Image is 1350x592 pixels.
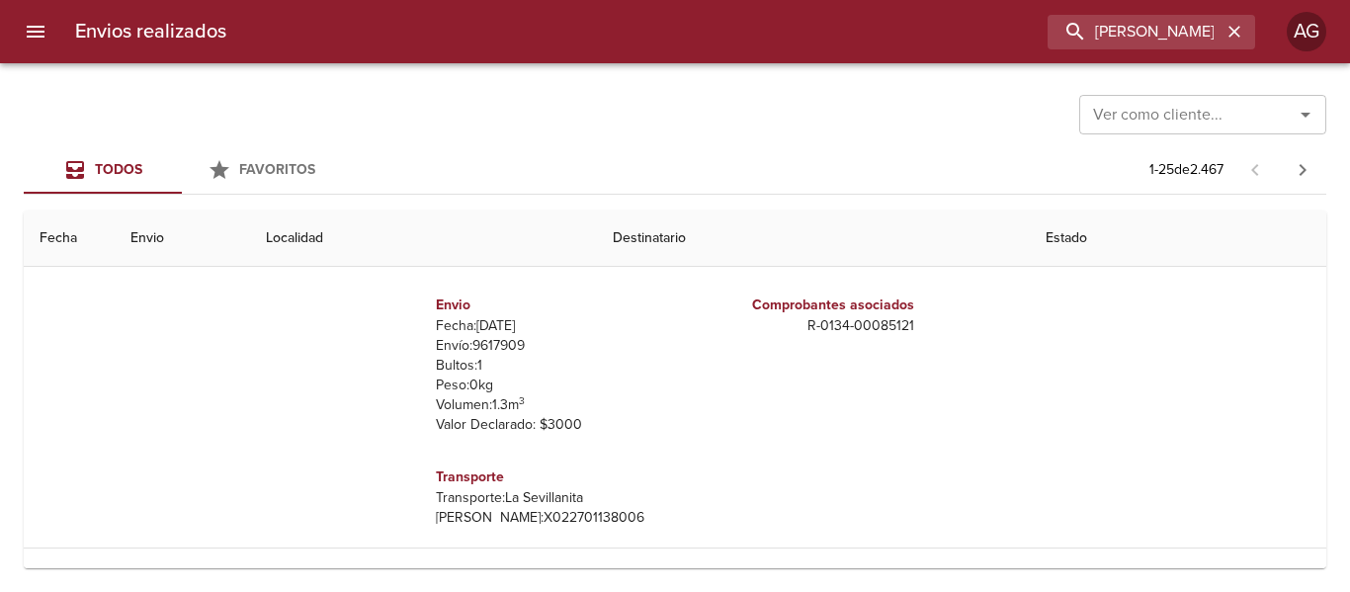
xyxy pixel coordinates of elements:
[95,161,142,178] span: Todos
[683,316,914,336] p: R - 0134 - 00085121
[250,211,597,267] th: Localidad
[683,295,914,316] h6: Comprobantes asociados
[75,16,226,47] h6: Envios realizados
[239,161,315,178] span: Favoritos
[436,376,667,395] p: Peso: 0 kg
[436,466,667,488] h6: Transporte
[436,415,667,435] p: Valor Declarado: $ 3000
[24,211,115,267] th: Fecha
[1287,12,1326,51] div: Abrir información de usuario
[1287,12,1326,51] div: AG
[597,211,1030,267] th: Destinatario
[1231,159,1279,179] span: Pagina anterior
[436,356,667,376] p: Bultos: 1
[12,8,59,55] button: menu
[436,395,667,415] p: Volumen: 1.3 m
[24,146,340,194] div: Tabs Envios
[436,508,667,528] p: [PERSON_NAME]: X022701138006
[1279,146,1326,194] span: Pagina siguiente
[115,211,250,267] th: Envio
[436,295,667,316] h6: Envio
[1149,160,1223,180] p: 1 - 25 de 2.467
[1030,211,1326,267] th: Estado
[436,336,667,356] p: Envío: 9617909
[436,488,667,508] p: Transporte: La Sevillanita
[1048,15,1222,49] input: buscar
[1292,101,1319,128] button: Abrir
[436,316,667,336] p: Fecha: [DATE]
[519,394,525,407] sup: 3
